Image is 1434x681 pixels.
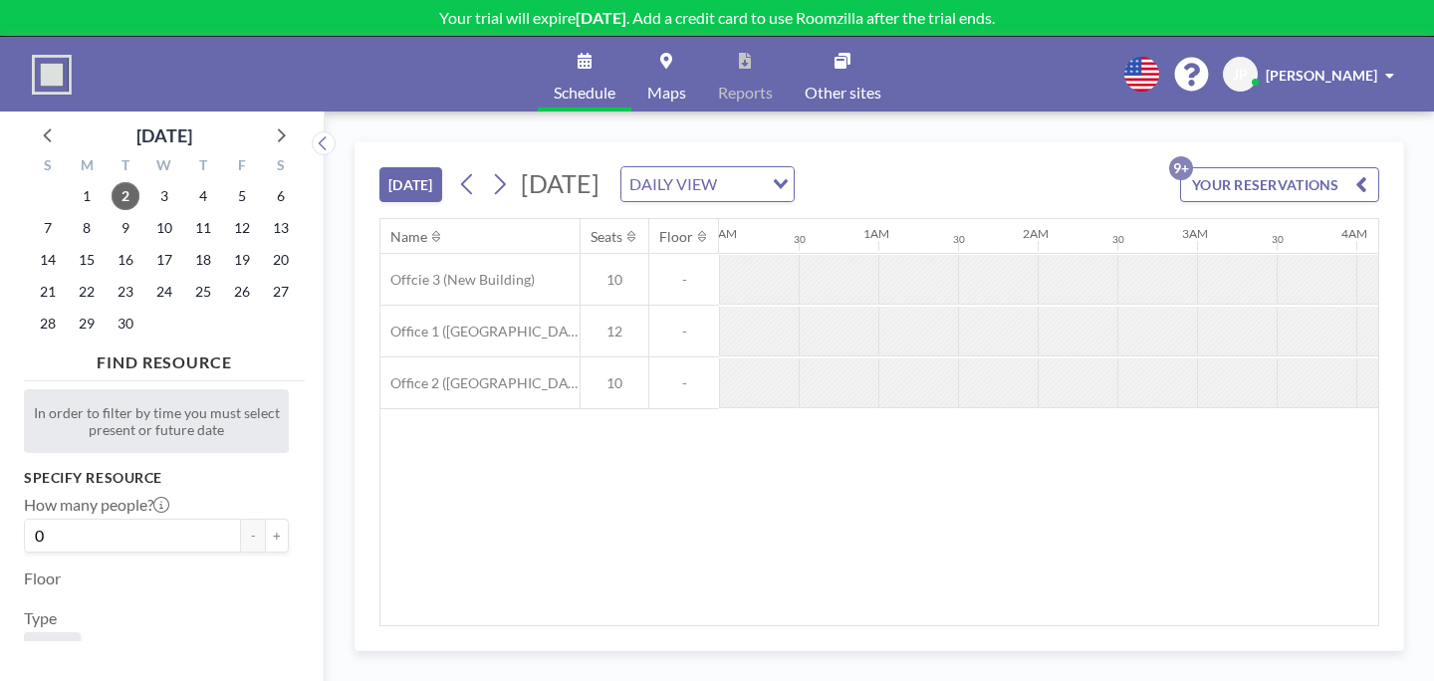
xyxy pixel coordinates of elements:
div: 1AM [863,226,889,241]
div: S [29,154,68,180]
span: DAILY VIEW [625,171,721,197]
span: Tuesday, September 2, 2025 [112,182,139,210]
span: Saturday, September 13, 2025 [267,214,295,242]
span: Sunday, September 7, 2025 [34,214,62,242]
div: 3AM [1182,226,1208,241]
div: 2AM [1023,226,1049,241]
span: - [649,323,719,340]
span: Other sites [805,85,881,101]
span: Friday, September 26, 2025 [228,278,256,306]
div: T [107,154,145,180]
img: organization-logo [32,55,72,95]
button: [DATE] [379,167,442,202]
button: YOUR RESERVATIONS9+ [1180,167,1379,202]
span: 10 [581,374,648,392]
b: [DATE] [576,8,626,27]
div: Floor [659,228,693,246]
h3: Specify resource [24,469,289,487]
a: Schedule [538,37,631,112]
span: Friday, September 12, 2025 [228,214,256,242]
span: Thursday, September 25, 2025 [189,278,217,306]
p: 9+ [1169,156,1193,180]
span: [DATE] [521,168,599,198]
div: S [261,154,300,180]
span: Thursday, September 11, 2025 [189,214,217,242]
span: Monday, September 1, 2025 [73,182,101,210]
span: Saturday, September 27, 2025 [267,278,295,306]
a: Other sites [789,37,897,112]
span: Tuesday, September 30, 2025 [112,310,139,338]
div: Search for option [621,167,794,201]
div: 4AM [1341,226,1367,241]
span: Office 1 ([GEOGRAPHIC_DATA]) [380,323,580,340]
input: Search for option [723,171,761,197]
span: Offcie 3 (New Building) [380,271,535,289]
span: Thursday, September 4, 2025 [189,182,217,210]
a: Maps [631,37,702,112]
div: Name [390,228,427,246]
label: Type [24,608,57,628]
span: Office 2 ([GEOGRAPHIC_DATA]) [380,374,580,392]
div: In order to filter by time you must select present or future date [24,389,289,453]
div: 12AM [704,226,737,241]
span: Monday, September 29, 2025 [73,310,101,338]
span: JP [1233,66,1248,84]
span: Monday, September 15, 2025 [73,246,101,274]
span: Friday, September 19, 2025 [228,246,256,274]
label: Floor [24,568,61,588]
span: Monday, September 8, 2025 [73,214,101,242]
span: Room [32,640,73,660]
span: 10 [581,271,648,289]
div: M [68,154,107,180]
span: 12 [581,323,648,340]
span: [PERSON_NAME] [1266,67,1377,84]
span: Maps [647,85,686,101]
span: Schedule [554,85,615,101]
span: Monday, September 22, 2025 [73,278,101,306]
span: Wednesday, September 10, 2025 [150,214,178,242]
span: Reports [718,85,773,101]
span: Wednesday, September 3, 2025 [150,182,178,210]
div: 30 [1272,233,1284,246]
span: Wednesday, September 17, 2025 [150,246,178,274]
span: Saturday, September 20, 2025 [267,246,295,274]
span: Saturday, September 6, 2025 [267,182,295,210]
span: Sunday, September 21, 2025 [34,278,62,306]
button: - [241,519,265,553]
h4: FIND RESOURCE [24,344,305,372]
span: Tuesday, September 9, 2025 [112,214,139,242]
div: T [183,154,222,180]
span: Tuesday, September 23, 2025 [112,278,139,306]
span: - [649,374,719,392]
span: - [649,271,719,289]
label: How many people? [24,495,169,515]
div: 30 [1112,233,1124,246]
div: 30 [953,233,965,246]
span: Thursday, September 18, 2025 [189,246,217,274]
span: Sunday, September 14, 2025 [34,246,62,274]
div: [DATE] [136,121,192,149]
div: 30 [794,233,806,246]
span: Wednesday, September 24, 2025 [150,278,178,306]
div: Seats [591,228,622,246]
span: Sunday, September 28, 2025 [34,310,62,338]
div: W [145,154,184,180]
span: Friday, September 5, 2025 [228,182,256,210]
div: F [222,154,261,180]
a: Reports [702,37,789,112]
button: + [265,519,289,553]
span: Tuesday, September 16, 2025 [112,246,139,274]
